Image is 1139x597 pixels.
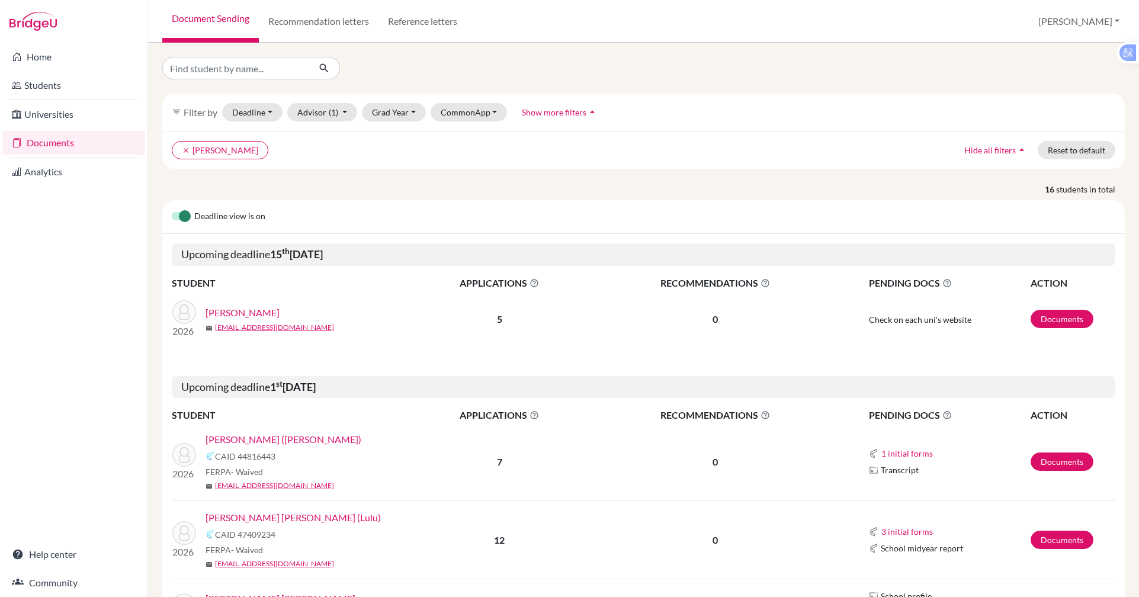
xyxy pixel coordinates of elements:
b: 12 [494,534,505,545]
span: APPLICATIONS [409,408,590,422]
h5: Upcoming deadline [172,376,1115,399]
th: ACTION [1030,275,1115,291]
b: 5 [497,313,502,325]
span: (1) [329,107,338,117]
span: FERPA [206,544,263,556]
img: Common App logo [206,451,215,461]
p: 0 [591,533,840,547]
button: [PERSON_NAME] [1033,10,1125,33]
th: STUDENT [172,407,409,423]
a: Home [2,45,145,69]
img: Kim, HanGyeol (Alex) [172,443,196,467]
button: 1 initial forms [881,447,933,460]
a: Students [2,73,145,97]
th: STUDENT [172,275,409,291]
button: CommonApp [431,103,508,121]
span: School midyear report [881,542,963,554]
a: Community [2,571,145,595]
img: Common App logo [869,527,878,537]
span: - Waived [231,545,263,555]
img: Common App logo [869,449,878,458]
span: FERPA [206,466,263,478]
h5: Upcoming deadline [172,243,1115,266]
b: 1 [DATE] [270,380,316,393]
span: PENDING DOCS [869,276,1029,290]
i: clear [182,146,190,155]
button: Hide all filtersarrow_drop_up [954,141,1038,159]
button: Grad Year [362,103,426,121]
span: Hide all filters [964,145,1016,155]
span: - Waived [231,467,263,477]
span: RECOMMENDATIONS [591,276,840,290]
span: mail [206,325,213,332]
p: 2026 [172,324,196,338]
button: clear[PERSON_NAME] [172,141,268,159]
span: CAID 47409234 [215,528,275,541]
span: Deadline view is on [194,210,265,224]
button: Advisor(1) [287,103,358,121]
span: APPLICATIONS [409,276,590,290]
i: arrow_drop_up [1016,144,1028,156]
a: Documents [2,131,145,155]
p: 2026 [172,467,196,481]
img: Common App logo [869,544,878,553]
a: [EMAIL_ADDRESS][DOMAIN_NAME] [215,480,334,491]
a: Analytics [2,160,145,184]
span: PENDING DOCS [869,408,1029,422]
span: RECOMMENDATIONS [591,408,840,422]
span: Transcript [881,464,919,476]
span: Show more filters [522,107,586,117]
img: Parchments logo [869,466,878,475]
i: filter_list [172,107,181,117]
a: [PERSON_NAME] ([PERSON_NAME]) [206,432,361,447]
b: 15 [DATE] [270,248,323,261]
p: 2026 [172,545,196,559]
p: 0 [591,455,840,469]
a: Help center [2,543,145,566]
button: 3 initial forms [881,525,933,538]
i: arrow_drop_up [586,106,598,118]
a: Documents [1031,452,1093,471]
a: [PERSON_NAME] [PERSON_NAME] (Lulu) [206,511,381,525]
sup: st [276,379,283,389]
img: Common App logo [206,529,215,539]
img: Bridge-U [9,12,57,31]
a: Documents [1031,531,1093,549]
span: mail [206,561,213,568]
th: ACTION [1030,407,1115,423]
span: Filter by [184,107,217,118]
img: Ngo, Hoang Khanh Duong (Lulu) [172,521,196,545]
a: [PERSON_NAME] [206,306,280,320]
a: [EMAIL_ADDRESS][DOMAIN_NAME] [215,559,334,569]
a: Documents [1031,310,1093,328]
b: 7 [497,456,502,467]
strong: 16 [1045,183,1056,195]
span: mail [206,483,213,490]
p: 0 [591,312,840,326]
button: Deadline [222,103,283,121]
span: Check on each uni's website [869,314,971,325]
a: [EMAIL_ADDRESS][DOMAIN_NAME] [215,322,334,333]
img: Lee, Siyun [172,300,196,324]
span: CAID 44816443 [215,450,275,463]
sup: th [282,246,290,256]
button: Show more filtersarrow_drop_up [512,103,608,121]
a: Universities [2,102,145,126]
input: Find student by name... [162,57,309,79]
button: Reset to default [1038,141,1115,159]
span: students in total [1056,183,1125,195]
